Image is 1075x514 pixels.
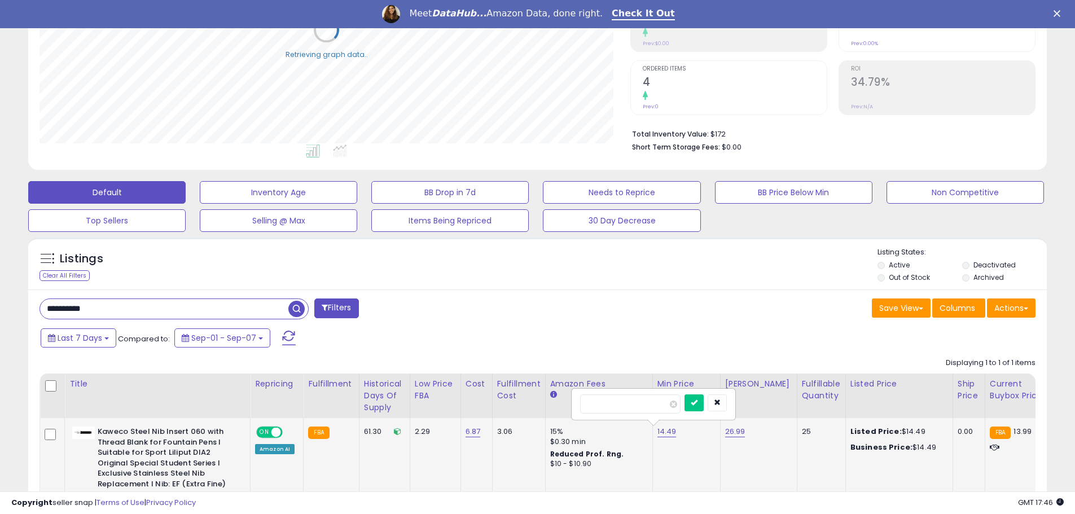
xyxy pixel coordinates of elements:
div: [PERSON_NAME] [725,378,792,390]
button: Selling @ Max [200,209,357,232]
span: ROI [851,66,1035,72]
div: 61.30 [364,427,401,437]
span: Columns [940,302,975,314]
b: Listed Price: [850,426,902,437]
div: 0.00 [958,427,976,437]
button: Non Competitive [887,181,1044,204]
div: 25 [802,427,837,437]
a: Terms of Use [96,497,144,508]
span: Compared to: [118,333,170,344]
div: Fulfillment Cost [497,378,541,402]
span: Last 7 Days [58,332,102,344]
span: $0.00 [722,142,741,152]
img: Profile image for Georgie [382,5,400,23]
a: 6.87 [466,426,481,437]
div: $14.49 [850,442,944,453]
div: Historical Days Of Supply [364,378,405,414]
span: Ordered Items [643,66,827,72]
button: BB Drop in 7d [371,181,529,204]
button: 30 Day Decrease [543,209,700,232]
button: Filters [314,298,358,318]
a: 26.99 [725,426,745,437]
div: 2.29 [415,427,452,437]
b: Business Price: [850,442,912,453]
small: FBA [990,427,1011,439]
b: Short Term Storage Fees: [632,142,720,152]
label: Out of Stock [889,273,930,282]
button: Columns [932,298,985,318]
label: Archived [973,273,1004,282]
div: $0.30 min [550,437,644,447]
div: Meet Amazon Data, done right. [409,8,603,19]
div: Amazon Fees [550,378,648,390]
h2: 34.79% [851,76,1035,91]
li: $172 [632,126,1027,140]
div: Fulfillable Quantity [802,378,841,402]
button: Top Sellers [28,209,186,232]
div: Ship Price [958,378,980,402]
div: seller snap | | [11,498,196,508]
div: Listed Price [850,378,948,390]
strong: Copyright [11,497,52,508]
small: FBA [308,427,329,439]
div: Current Buybox Price [990,378,1048,402]
p: Listing States: [877,247,1047,258]
label: Deactivated [973,260,1016,270]
a: 14.49 [657,426,677,437]
label: Active [889,260,910,270]
div: Displaying 1 to 1 of 1 items [946,358,1035,368]
button: Save View [872,298,931,318]
div: Title [69,378,245,390]
button: Needs to Reprice [543,181,700,204]
small: Prev: 0.00% [851,40,878,47]
button: Actions [987,298,1035,318]
div: Low Price FBA [415,378,456,402]
small: Prev: $0.00 [643,40,669,47]
button: Last 7 Days [41,328,116,348]
button: Inventory Age [200,181,357,204]
div: 3.06 [497,427,537,437]
button: BB Price Below Min [715,181,872,204]
button: Sep-01 - Sep-07 [174,328,270,348]
span: Sep-01 - Sep-07 [191,332,256,344]
small: Prev: N/A [851,103,873,110]
span: ON [257,428,271,437]
b: Total Inventory Value: [632,129,709,139]
i: DataHub... [432,8,486,19]
h2: 4 [643,76,827,91]
button: Items Being Repriced [371,209,529,232]
small: Amazon Fees. [550,390,557,400]
span: 2025-09-15 17:46 GMT [1018,497,1064,508]
a: Check It Out [612,8,675,20]
div: Amazon AI [255,444,295,454]
b: Reduced Prof. Rng. [550,449,624,459]
div: $10 - $10.90 [550,459,644,469]
b: Kaweco Steel Nib Insert 060 with Thread Blank for Fountain Pens I Suitable for Sport Liliput DIA2... [98,427,235,492]
div: Clear All Filters [40,270,90,281]
div: $14.49 [850,427,944,437]
div: Fulfillment [308,378,354,390]
h5: Listings [60,251,103,267]
button: Default [28,181,186,204]
div: Cost [466,378,488,390]
div: Repricing [255,378,299,390]
div: Min Price [657,378,716,390]
a: Privacy Policy [146,497,196,508]
span: OFF [281,428,299,437]
small: Prev: 0 [643,103,659,110]
div: Close [1054,10,1065,17]
div: Retrieving graph data.. [286,49,368,59]
div: 15% [550,427,644,437]
span: 13.99 [1013,426,1032,437]
img: 21tj3hA0EsL._SL40_.jpg [72,427,95,439]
